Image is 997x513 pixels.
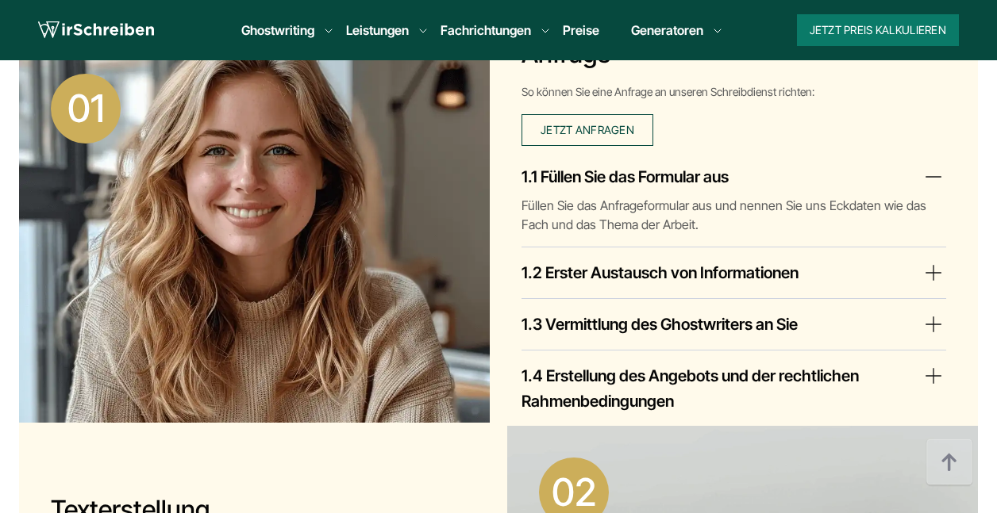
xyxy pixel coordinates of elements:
[522,164,946,190] summary: 1.1 Füllen Sie das Formular aus
[241,21,314,40] a: Ghostwriting
[522,260,946,285] summary: 1.2 Erster Austausch von Informationen
[19,42,490,423] img: Anfrage
[522,363,946,414] summary: 1.4 Erstellung des Angebots und der rechtlichen Rahmenbedingungen
[522,312,798,337] h4: 1.3 Vermittlung des Ghostwriters an Sie
[541,123,634,136] span: Jetzt anfragen
[522,312,946,337] summary: 1.3 Vermittlung des Ghostwriters an Sie
[522,164,729,190] h4: 1.1 Füllen Sie das Formular aus
[38,18,154,42] img: logo wirschreiben
[926,439,973,487] img: button top
[522,363,921,414] h4: 1.4 Erstellung des Angebots und der rechtlichen Rahmenbedingungen
[522,196,946,234] p: Füllen Sie das Anfrageformular aus und nennen Sie uns Eckdaten wie das Fach und das Thema der Arb...
[441,21,531,40] a: Fachrichtungen
[631,21,703,40] a: Generatoren
[346,21,409,40] a: Leistungen
[522,82,946,151] div: So können Sie eine Anfrage an unseren Schreibdienst richten:
[797,14,959,46] button: Jetzt Preis kalkulieren
[522,260,799,285] h4: 1.2 Erster Austausch von Informationen
[563,22,599,38] a: Preise
[522,114,653,146] a: Jetzt anfragen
